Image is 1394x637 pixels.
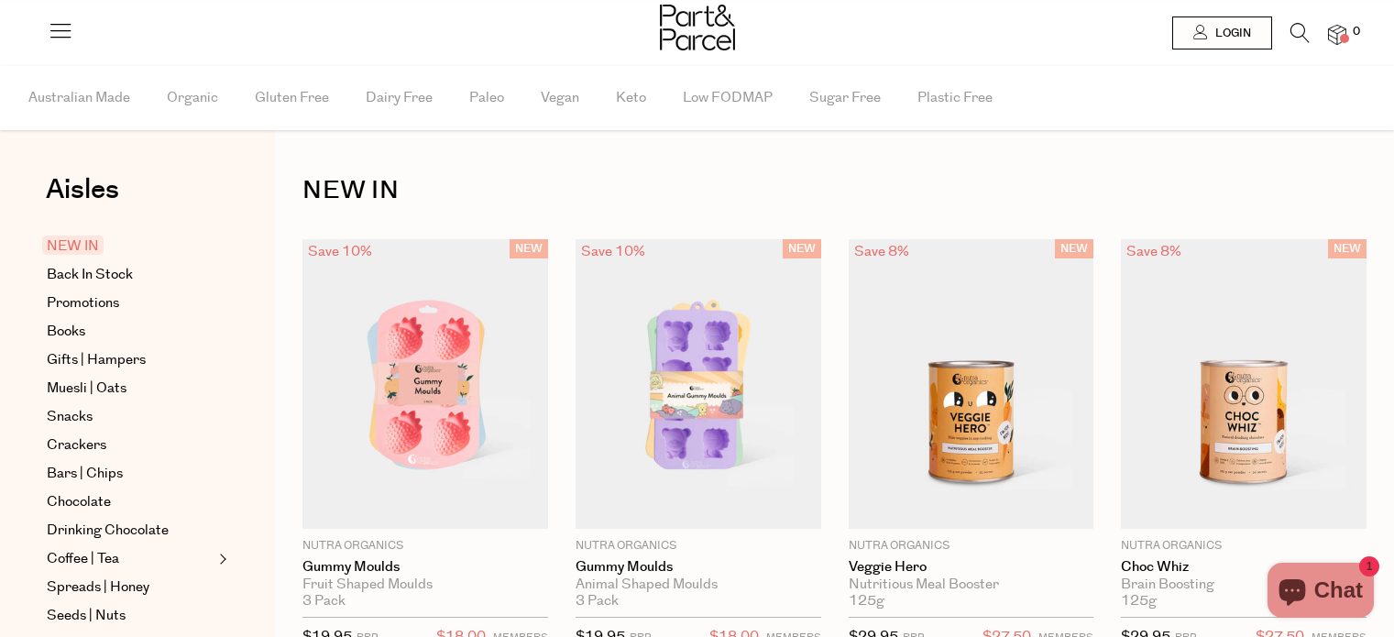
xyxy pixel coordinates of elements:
[510,239,548,258] span: NEW
[47,548,119,570] span: Coffee | Tea
[783,239,821,258] span: NEW
[47,520,169,542] span: Drinking Chocolate
[47,321,85,343] span: Books
[1121,239,1367,529] img: Choc Whiz
[167,66,218,130] span: Organic
[47,548,214,570] a: Coffee | Tea
[849,559,1094,576] a: Veggie Hero
[683,66,773,130] span: Low FODMAP
[28,66,130,130] span: Australian Made
[1121,593,1157,610] span: 125g
[1328,239,1367,258] span: NEW
[47,463,214,485] a: Bars | Chips
[302,239,548,529] img: Gummy Moulds
[46,170,119,210] span: Aisles
[1262,563,1379,622] inbox-online-store-chat: Shopify online store chat
[47,491,214,513] a: Chocolate
[255,66,329,130] span: Gluten Free
[47,463,123,485] span: Bars | Chips
[1328,25,1346,44] a: 0
[47,406,214,428] a: Snacks
[47,321,214,343] a: Books
[47,577,214,599] a: Spreads | Honey
[47,292,119,314] span: Promotions
[917,66,993,130] span: Plastic Free
[302,538,548,555] p: Nutra Organics
[47,520,214,542] a: Drinking Chocolate
[47,406,93,428] span: Snacks
[214,548,227,570] button: Expand/Collapse Coffee | Tea
[47,434,106,456] span: Crackers
[302,559,548,576] a: Gummy Moulds
[47,577,149,599] span: Spreads | Honey
[576,559,821,576] a: Gummy Moulds
[47,292,214,314] a: Promotions
[1121,577,1367,593] div: Brain Boosting
[660,5,735,50] img: Part&Parcel
[576,239,821,529] img: Gummy Moulds
[809,66,881,130] span: Sugar Free
[849,239,915,264] div: Save 8%
[47,605,126,627] span: Seeds | Nuts
[1348,24,1365,40] span: 0
[47,378,214,400] a: Muesli | Oats
[302,170,1367,212] h1: NEW IN
[849,593,884,610] span: 125g
[469,66,504,130] span: Paleo
[616,66,646,130] span: Keto
[366,66,433,130] span: Dairy Free
[1121,239,1187,264] div: Save 8%
[47,264,214,286] a: Back In Stock
[302,239,378,264] div: Save 10%
[1172,16,1272,49] a: Login
[849,239,1094,529] img: Veggie Hero
[576,538,821,555] p: Nutra Organics
[47,605,214,627] a: Seeds | Nuts
[849,577,1094,593] div: Nutritious Meal Booster
[576,239,651,264] div: Save 10%
[47,349,146,371] span: Gifts | Hampers
[47,236,214,258] a: NEW IN
[46,176,119,222] a: Aisles
[1055,239,1093,258] span: NEW
[576,577,821,593] div: Animal Shaped Moulds
[576,593,619,610] span: 3 Pack
[47,264,133,286] span: Back In Stock
[302,577,548,593] div: Fruit Shaped Moulds
[541,66,579,130] span: Vegan
[47,434,214,456] a: Crackers
[47,491,111,513] span: Chocolate
[1121,538,1367,555] p: Nutra Organics
[47,349,214,371] a: Gifts | Hampers
[42,236,104,255] span: NEW IN
[849,538,1094,555] p: Nutra Organics
[1121,559,1367,576] a: Choc Whiz
[47,378,126,400] span: Muesli | Oats
[302,593,346,610] span: 3 Pack
[1211,26,1251,41] span: Login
